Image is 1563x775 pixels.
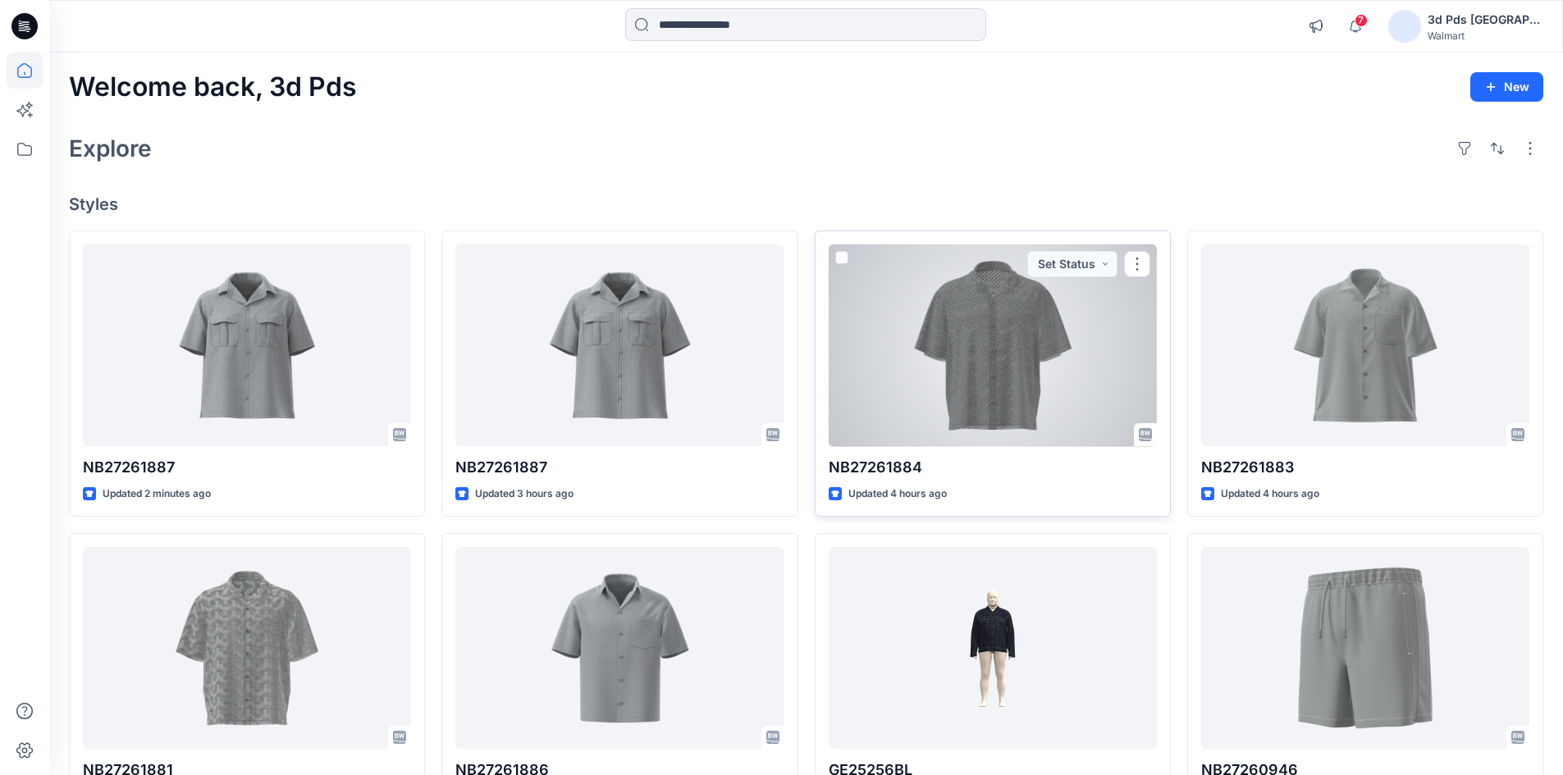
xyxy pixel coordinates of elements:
a: NB27261881 [83,547,411,750]
h2: Welcome back, 3d Pds [69,72,357,103]
div: Walmart [1428,30,1542,42]
h4: Styles [69,194,1543,214]
p: NB27261887 [83,456,411,479]
span: 7 [1355,14,1368,27]
a: NB27261883 [1201,244,1529,447]
p: NB27261887 [455,456,784,479]
a: GE25256BL [829,547,1157,750]
p: NB27261884 [829,456,1157,479]
p: Updated 3 hours ago [475,486,574,503]
a: NB27260946 [1201,547,1529,750]
p: NB27261883 [1201,456,1529,479]
a: NB27261887 [455,244,784,447]
a: NB27261886 [455,547,784,750]
p: Updated 4 hours ago [848,486,947,503]
img: avatar [1388,10,1421,43]
p: Updated 2 minutes ago [103,486,211,503]
a: NB27261887 [83,244,411,447]
p: Updated 4 hours ago [1221,486,1319,503]
a: NB27261884 [829,244,1157,447]
div: 3d Pds [GEOGRAPHIC_DATA] [1428,10,1542,30]
button: New [1470,72,1543,102]
h2: Explore [69,135,152,162]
